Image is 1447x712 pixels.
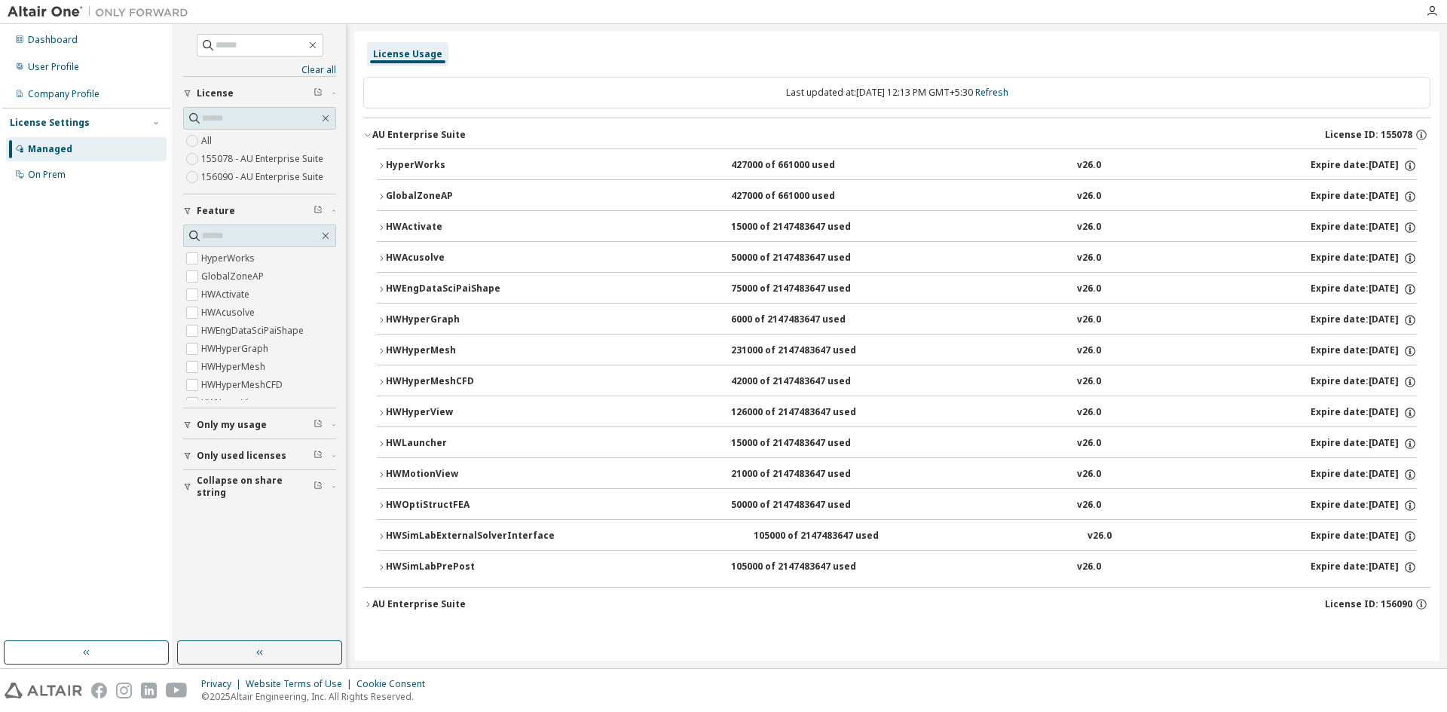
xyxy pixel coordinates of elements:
[377,211,1417,244] button: HWActivate15000 of 2147483647 usedv26.0Expire date:[DATE]
[116,683,132,698] img: instagram.svg
[373,48,442,60] div: License Usage
[201,304,258,322] label: HWAcusolve
[377,273,1417,306] button: HWEngDataSciPaiShape75000 of 2147483647 usedv26.0Expire date:[DATE]
[201,286,252,304] label: HWActivate
[201,340,271,358] label: HWHyperGraph
[386,468,522,481] div: HWMotionView
[731,313,867,327] div: 6000 of 2147483647 used
[731,344,867,358] div: 231000 of 2147483647 used
[377,149,1417,182] button: HyperWorks427000 of 661000 usedv26.0Expire date:[DATE]
[377,304,1417,337] button: HWHyperGraph6000 of 2147483647 usedv26.0Expire date:[DATE]
[386,221,522,234] div: HWActivate
[731,283,867,296] div: 75000 of 2147483647 used
[731,252,867,265] div: 50000 of 2147483647 used
[754,530,889,543] div: 105000 of 2147483647 used
[1311,313,1417,327] div: Expire date: [DATE]
[386,252,522,265] div: HWAcusolve
[731,561,867,574] div: 105000 of 2147483647 used
[1077,561,1101,574] div: v26.0
[386,406,522,420] div: HWHyperView
[201,267,267,286] label: GlobalZoneAP
[377,458,1417,491] button: HWMotionView21000 of 2147483647 usedv26.0Expire date:[DATE]
[314,205,323,217] span: Clear filter
[1077,406,1101,420] div: v26.0
[1077,437,1101,451] div: v26.0
[975,86,1008,99] a: Refresh
[10,117,90,129] div: License Settings
[377,551,1417,584] button: HWSimLabPrePost105000 of 2147483647 usedv26.0Expire date:[DATE]
[731,468,867,481] div: 21000 of 2147483647 used
[28,88,99,100] div: Company Profile
[1077,221,1101,234] div: v26.0
[372,129,466,141] div: AU Enterprise Suite
[201,376,286,394] label: HWHyperMeshCFD
[731,406,867,420] div: 126000 of 2147483647 used
[141,683,157,698] img: linkedin.svg
[1077,190,1101,203] div: v26.0
[386,530,555,543] div: HWSimLabExternalSolverInterface
[1311,159,1417,173] div: Expire date: [DATE]
[28,61,79,73] div: User Profile
[28,34,78,46] div: Dashboard
[356,678,434,690] div: Cookie Consent
[386,561,522,574] div: HWSimLabPrePost
[377,489,1417,522] button: HWOptiStructFEA50000 of 2147483647 usedv26.0Expire date:[DATE]
[1311,437,1417,451] div: Expire date: [DATE]
[1325,598,1412,610] span: License ID: 156090
[197,450,286,462] span: Only used licenses
[5,683,82,698] img: altair_logo.svg
[363,77,1430,108] div: Last updated at: [DATE] 12:13 PM GMT+5:30
[1325,129,1412,141] span: License ID: 155078
[183,408,336,442] button: Only my usage
[1077,159,1101,173] div: v26.0
[372,598,466,610] div: AU Enterprise Suite
[386,190,522,203] div: GlobalZoneAP
[201,358,268,376] label: HWHyperMesh
[386,159,522,173] div: HyperWorks
[363,588,1430,621] button: AU Enterprise SuiteLicense ID: 156090
[377,427,1417,460] button: HWLauncher15000 of 2147483647 usedv26.0Expire date:[DATE]
[1311,406,1417,420] div: Expire date: [DATE]
[314,87,323,99] span: Clear filter
[183,470,336,503] button: Collapse on share string
[377,396,1417,429] button: HWHyperView126000 of 2147483647 usedv26.0Expire date:[DATE]
[1311,221,1417,234] div: Expire date: [DATE]
[1088,530,1112,543] div: v26.0
[1311,561,1417,574] div: Expire date: [DATE]
[1311,499,1417,512] div: Expire date: [DATE]
[246,678,356,690] div: Website Terms of Use
[201,690,434,703] p: © 2025 Altair Engineering, Inc. All Rights Reserved.
[197,87,234,99] span: License
[314,450,323,462] span: Clear filter
[386,283,522,296] div: HWEngDataSciPaiShape
[201,322,307,340] label: HWEngDataSciPaiShape
[201,168,326,186] label: 156090 - AU Enterprise Suite
[363,118,1430,151] button: AU Enterprise SuiteLicense ID: 155078
[377,335,1417,368] button: HWHyperMesh231000 of 2147483647 usedv26.0Expire date:[DATE]
[377,365,1417,399] button: HWHyperMeshCFD42000 of 2147483647 usedv26.0Expire date:[DATE]
[201,132,215,150] label: All
[1077,499,1101,512] div: v26.0
[314,481,323,493] span: Clear filter
[377,520,1417,553] button: HWSimLabExternalSolverInterface105000 of 2147483647 usedv26.0Expire date:[DATE]
[28,143,72,155] div: Managed
[1311,344,1417,358] div: Expire date: [DATE]
[183,439,336,472] button: Only used licenses
[731,499,867,512] div: 50000 of 2147483647 used
[197,419,267,431] span: Only my usage
[386,313,522,327] div: HWHyperGraph
[8,5,196,20] img: Altair One
[201,150,326,168] label: 155078 - AU Enterprise Suite
[731,437,867,451] div: 15000 of 2147483647 used
[386,499,522,512] div: HWOptiStructFEA
[91,683,107,698] img: facebook.svg
[166,683,188,698] img: youtube.svg
[1077,252,1101,265] div: v26.0
[731,375,867,389] div: 42000 of 2147483647 used
[1311,375,1417,389] div: Expire date: [DATE]
[183,77,336,110] button: License
[1077,283,1101,296] div: v26.0
[386,344,522,358] div: HWHyperMesh
[1311,530,1417,543] div: Expire date: [DATE]
[201,249,258,267] label: HyperWorks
